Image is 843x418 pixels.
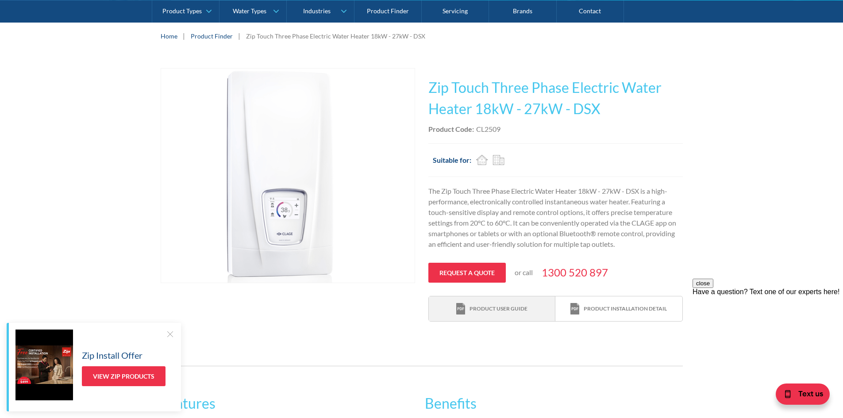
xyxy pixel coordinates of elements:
[584,305,667,313] div: Product installation detail
[15,330,73,400] img: Zip Install Offer
[233,7,266,15] div: Water Types
[82,349,142,362] h5: Zip Install Offer
[428,186,683,249] p: The Zip Touch Three Phase Electric Water Heater 18kW - 27kW - DSX is a high-performance, electron...
[570,303,579,315] img: print icon
[428,263,506,283] a: Request a quote
[161,393,418,414] h2: Features
[161,68,415,283] a: open lightbox
[303,7,331,15] div: Industries
[456,303,465,315] img: print icon
[182,31,186,41] div: |
[542,265,608,280] a: 1300 520 897
[428,77,683,119] h1: Zip Touch Three Phase Electric Water Heater 18kW - 27kW - DSX
[555,296,682,322] a: print iconProduct installation detail
[515,267,533,278] p: or call
[428,125,474,133] strong: Product Code:
[425,393,682,414] h2: Benefits
[191,31,233,41] a: Product Finder
[754,374,843,418] iframe: podium webchat widget bubble
[237,31,242,41] div: |
[246,31,425,41] div: Zip Touch Three Phase Electric Water Heater 18kW - 27kW - DSX
[162,7,202,15] div: Product Types
[161,31,177,41] a: Home
[82,366,166,386] a: View Zip Products
[476,124,500,134] div: CL2509
[181,69,395,283] img: Zip Touch Three Phase Electric Water Heater 18kW - 27kW - DSX
[429,296,555,322] a: print iconProduct user guide
[433,155,471,165] h2: Suitable for:
[693,279,843,385] iframe: podium webchat widget prompt
[470,305,527,313] div: Product user guide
